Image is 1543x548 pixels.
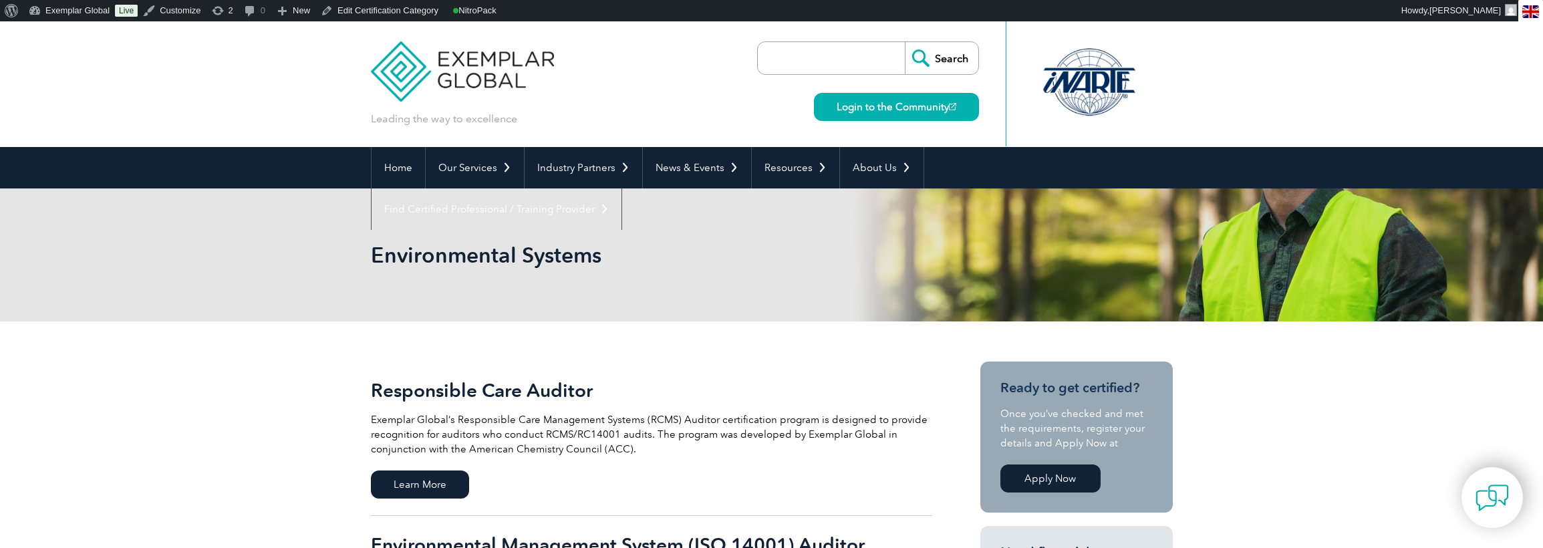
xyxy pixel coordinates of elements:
[1000,406,1153,450] p: Once you’ve checked and met the requirements, register your details and Apply Now at
[814,93,979,121] a: Login to the Community
[525,147,642,188] a: Industry Partners
[371,242,884,268] h1: Environmental Systems
[371,412,932,456] p: Exemplar Global’s Responsible Care Management Systems (RCMS) Auditor certification program is des...
[426,147,524,188] a: Our Services
[1000,380,1153,396] h3: Ready to get certified?
[1000,464,1101,493] a: Apply Now
[1522,5,1539,18] img: en
[752,147,839,188] a: Resources
[371,21,555,102] img: Exemplar Global
[949,103,956,110] img: open_square.png
[1476,481,1509,515] img: contact-chat.png
[905,42,978,74] input: Search
[371,362,932,516] a: Responsible Care Auditor Exemplar Global’s Responsible Care Management Systems (RCMS) Auditor cer...
[372,188,621,230] a: Find Certified Professional / Training Provider
[371,470,469,499] span: Learn More
[371,380,932,401] h2: Responsible Care Auditor
[643,147,751,188] a: News & Events
[840,147,924,188] a: About Us
[115,5,138,17] a: Live
[1429,5,1501,15] span: [PERSON_NAME]
[371,112,517,126] p: Leading the way to excellence
[372,147,425,188] a: Home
